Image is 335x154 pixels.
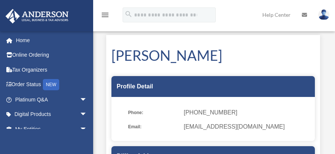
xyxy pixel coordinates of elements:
[184,122,310,132] span: [EMAIL_ADDRESS][DOMAIN_NAME]
[101,13,110,19] a: menu
[111,76,315,97] div: Profile Detail
[3,9,71,23] img: Anderson Advisors Platinum Portal
[5,92,98,107] a: Platinum Q&Aarrow_drop_down
[5,122,98,136] a: My Entitiesarrow_drop_down
[43,79,59,90] div: NEW
[5,33,98,48] a: Home
[128,122,178,132] span: Email:
[80,92,95,107] span: arrow_drop_down
[128,107,178,118] span: Phone:
[184,107,310,118] span: [PHONE_NUMBER]
[5,107,98,122] a: Digital Productsarrow_drop_down
[5,77,98,92] a: Order StatusNEW
[318,9,329,20] img: User Pic
[80,107,95,122] span: arrow_drop_down
[124,10,133,18] i: search
[80,122,95,137] span: arrow_drop_down
[5,62,98,77] a: Tax Organizers
[101,10,110,19] i: menu
[111,45,315,65] h1: [PERSON_NAME]
[5,48,98,63] a: Online Ordering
